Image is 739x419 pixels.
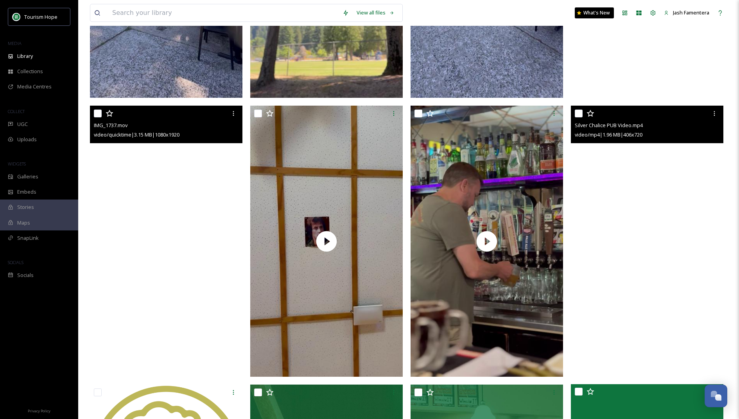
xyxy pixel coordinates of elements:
span: Maps [17,219,30,227]
span: Galleries [17,173,38,180]
span: Uploads [17,136,37,143]
img: thumbnail [250,106,403,377]
video: IMG_1737.mov [90,106,242,377]
span: Media Centres [17,83,52,90]
span: COLLECT [8,108,25,114]
span: Privacy Policy [28,408,50,414]
video: Silver Chalice PUB Video.mp4 [571,106,723,376]
span: Collections [17,68,43,75]
span: SnapLink [17,234,39,242]
span: Tourism Hope [24,13,57,20]
span: Silver Chalice PUB Video.mp4 [575,122,643,129]
span: Library [17,52,33,60]
img: thumbnail [411,106,563,377]
span: video/quicktime | 3.15 MB | 1080 x 1920 [94,131,179,138]
span: IMG_1737.mov [94,122,127,129]
a: View all files [353,5,398,20]
a: Privacy Policy [28,406,50,415]
span: video/mp4 | 1.96 MB | 406 x 720 [575,131,642,138]
button: Open Chat [705,385,727,407]
span: Embeds [17,188,36,196]
a: What's New [575,7,614,18]
span: SOCIALS [8,259,23,265]
a: Jash Famentera [660,5,713,20]
span: UGC [17,120,28,128]
span: Socials [17,272,34,279]
span: Stories [17,203,34,211]
span: Jash Famentera [673,9,709,16]
input: Search your library [108,4,339,22]
img: logo.png [13,13,20,21]
span: MEDIA [8,40,22,46]
span: WIDGETS [8,161,26,167]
